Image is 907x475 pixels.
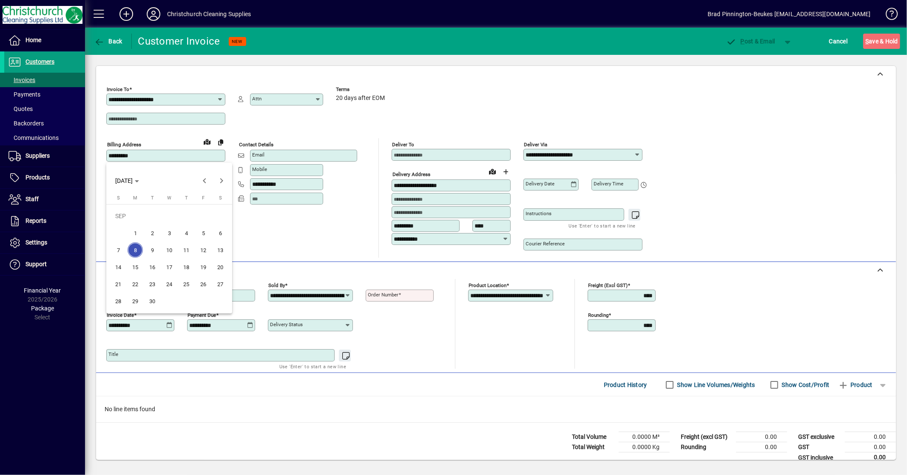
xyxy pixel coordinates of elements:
[196,259,211,275] span: 19
[127,225,144,242] button: Mon Sep 01 2025
[144,293,161,310] button: Tue Sep 30 2025
[195,225,212,242] button: Fri Sep 05 2025
[128,276,143,292] span: 22
[185,195,188,201] span: T
[144,242,161,259] button: Tue Sep 09 2025
[213,172,230,189] button: Next month
[110,276,127,293] button: Sun Sep 21 2025
[213,242,228,258] span: 13
[127,276,144,293] button: Mon Sep 22 2025
[110,242,127,259] button: Sun Sep 07 2025
[111,242,126,258] span: 7
[179,276,194,292] span: 25
[178,259,195,276] button: Thu Sep 18 2025
[162,225,177,241] span: 3
[111,259,126,275] span: 14
[110,259,127,276] button: Sun Sep 14 2025
[128,259,143,275] span: 15
[112,173,142,188] button: Choose month and year
[151,195,154,201] span: T
[162,259,177,275] span: 17
[111,293,126,309] span: 28
[110,208,229,225] td: SEP
[213,276,228,292] span: 27
[127,293,144,310] button: Mon Sep 29 2025
[161,242,178,259] button: Wed Sep 10 2025
[144,225,161,242] button: Tue Sep 02 2025
[144,276,161,293] button: Tue Sep 23 2025
[212,225,229,242] button: Sat Sep 06 2025
[128,242,143,258] span: 8
[145,293,160,309] span: 30
[195,259,212,276] button: Fri Sep 19 2025
[219,195,222,201] span: S
[212,242,229,259] button: Sat Sep 13 2025
[179,259,194,275] span: 18
[179,242,194,258] span: 11
[161,259,178,276] button: Wed Sep 17 2025
[196,276,211,292] span: 26
[167,195,171,201] span: W
[213,259,228,275] span: 20
[133,195,137,201] span: M
[128,293,143,309] span: 29
[213,225,228,241] span: 6
[144,259,161,276] button: Tue Sep 16 2025
[212,259,229,276] button: Sat Sep 20 2025
[212,276,229,293] button: Sat Sep 27 2025
[162,276,177,292] span: 24
[202,195,205,201] span: F
[128,225,143,241] span: 1
[178,242,195,259] button: Thu Sep 11 2025
[127,259,144,276] button: Mon Sep 15 2025
[145,225,160,241] span: 2
[162,242,177,258] span: 10
[195,276,212,293] button: Fri Sep 26 2025
[196,172,213,189] button: Previous month
[145,242,160,258] span: 9
[127,242,144,259] button: Mon Sep 08 2025
[117,195,120,201] span: S
[178,276,195,293] button: Thu Sep 25 2025
[161,276,178,293] button: Wed Sep 24 2025
[178,225,195,242] button: Thu Sep 04 2025
[179,225,194,241] span: 4
[196,242,211,258] span: 12
[195,242,212,259] button: Fri Sep 12 2025
[196,225,211,241] span: 5
[111,276,126,292] span: 21
[145,259,160,275] span: 16
[161,225,178,242] button: Wed Sep 03 2025
[145,276,160,292] span: 23
[115,177,133,184] span: [DATE]
[110,293,127,310] button: Sun Sep 28 2025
